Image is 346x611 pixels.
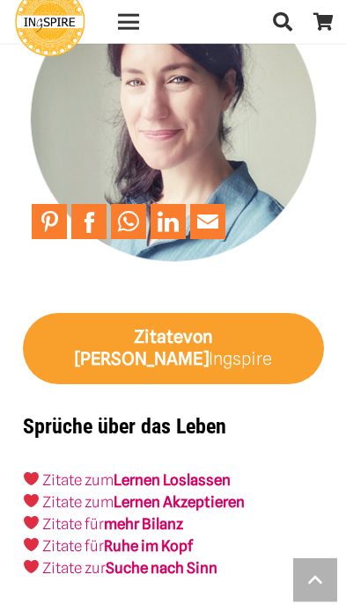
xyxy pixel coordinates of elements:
[107,11,151,33] a: Menü
[293,558,337,602] a: Zurück nach oben
[71,204,107,239] a: Auf Facebook teilen
[134,326,183,347] strong: Zitate
[151,204,186,239] a: Auf LinkedIn teilen
[190,204,225,239] a: Mail to Email This
[106,559,217,577] strong: Suche nach Sinn
[42,559,217,577] a: Zitate zurSuche nach Sinn
[42,493,114,511] a: Zitate zum
[42,515,183,533] a: Zitate fürmehr Bilanz
[104,515,183,533] strong: mehr Bilanz
[190,204,230,239] li: E-Mail Dies
[32,204,71,239] li: Pinterest
[104,537,193,555] strong: Ruhe im Kopf
[32,204,67,239] a: Pin zu Pinterest
[111,204,146,239] a: Mit WhatsApp teilen
[42,537,193,555] a: Zitate fürRuhe im Kopf
[23,414,226,439] strong: Sprüche über das Leben
[24,537,39,552] img: ❤
[114,493,245,511] a: Lernen Akzeptieren
[114,471,231,489] a: Lernen Loslassen
[24,471,39,486] img: ❤
[24,493,39,508] img: ❤
[151,204,190,239] li: LinkedIn
[24,559,39,574] img: ❤
[42,471,114,489] a: Zitate zum
[75,326,213,369] strong: von [PERSON_NAME]
[24,515,39,530] img: ❤
[23,313,324,384] a: Zitatevon [PERSON_NAME]Ingspire
[71,204,111,239] li: Facebook
[111,204,151,239] li: WhatsApp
